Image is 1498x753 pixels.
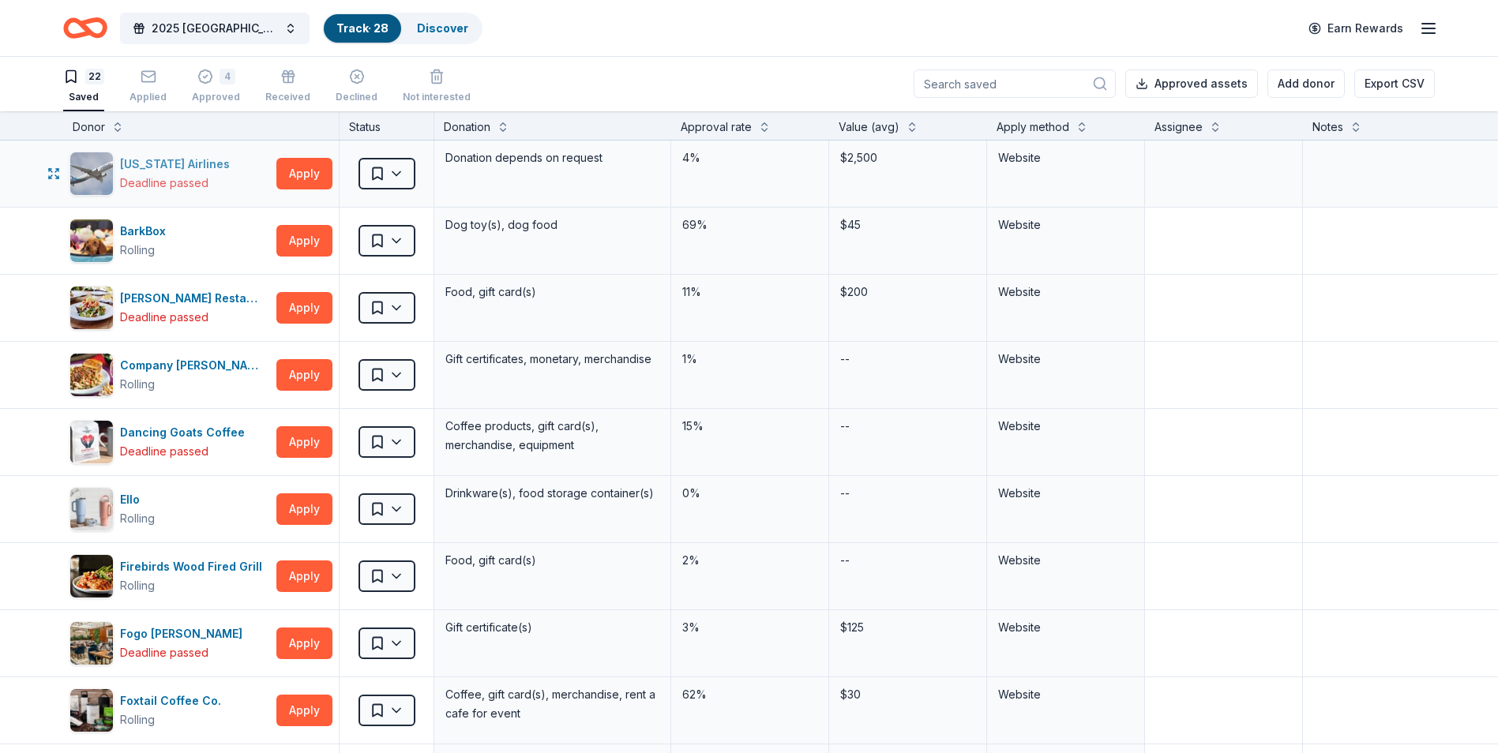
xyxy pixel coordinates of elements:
img: Image for BarkBox [70,219,113,262]
div: Deadline passed [120,442,208,461]
div: $2,500 [839,147,977,169]
button: Image for Foxtail Coffee Co.Foxtail Coffee Co.Rolling [69,688,270,732]
div: Website [998,350,1133,369]
div: $200 [839,281,977,303]
img: Image for Fogo de Chao [70,622,113,665]
div: 15% [681,415,819,437]
div: Donation [444,118,490,137]
a: Home [63,9,107,47]
div: Received [265,91,310,103]
button: Declined [336,62,377,111]
img: Image for Cameron Mitchell Restaurants [70,287,113,329]
div: Rolling [120,710,155,729]
div: Approved [192,91,240,103]
img: Image for Ello [70,488,113,530]
div: Dog toy(s), dog food [444,214,661,236]
div: Firebirds Wood Fired Grill [120,557,268,576]
button: 22Saved [63,62,104,111]
button: Apply [276,426,332,458]
button: Image for Firebirds Wood Fired GrillFirebirds Wood Fired GrillRolling [69,554,270,598]
div: 2% [681,549,819,571]
a: Track· 28 [336,21,389,35]
button: Image for Alaska Airlines[US_STATE] AirlinesDeadline passed [69,152,270,196]
div: $30 [839,684,977,706]
div: Company [PERSON_NAME] [120,356,270,375]
div: 1% [681,348,819,370]
div: Food, gift card(s) [444,549,661,571]
button: Apply [276,158,332,189]
img: Image for Foxtail Coffee Co. [70,689,113,732]
div: Gift certificates, monetary, merchandise [444,348,661,370]
div: Dancing Goats Coffee [120,423,251,442]
div: 22 [85,69,104,84]
button: Applied [130,62,167,111]
div: Applied [130,91,167,103]
button: Apply [276,560,332,592]
div: Website [998,685,1133,704]
div: Ello [120,490,155,509]
div: Assignee [1154,118,1203,137]
button: Add donor [1267,69,1345,98]
div: Website [998,148,1133,167]
div: Rolling [120,509,155,528]
div: -- [839,549,851,571]
button: Apply [276,627,332,659]
div: 0% [681,482,819,504]
div: Status [340,111,434,140]
button: Image for Company BrinkerCompany [PERSON_NAME]Rolling [69,353,270,397]
div: Approval rate [681,118,752,137]
button: Apply [276,359,332,391]
a: Earn Rewards [1299,14,1413,43]
div: Website [998,484,1133,503]
div: $45 [839,214,977,236]
div: BarkBox [120,222,172,241]
div: Website [998,618,1133,637]
div: Coffee products, gift card(s), merchandise, equipment [444,415,661,456]
div: Rolling [120,241,155,260]
span: 2025 [GEOGRAPHIC_DATA], [GEOGRAPHIC_DATA] 449th Bomb Group WWII Reunion [152,19,278,38]
div: Website [998,283,1133,302]
button: Image for Cameron Mitchell Restaurants[PERSON_NAME] RestaurantsDeadline passed [69,286,270,330]
button: Apply [276,225,332,257]
div: Gift certificate(s) [444,616,661,639]
img: Image for Dancing Goats Coffee [70,421,113,463]
div: 4% [681,147,819,169]
button: Apply [276,493,332,525]
button: Apply [276,292,332,324]
a: Discover [417,21,468,35]
div: [US_STATE] Airlines [120,155,236,174]
div: Donor [73,118,105,137]
div: Deadline passed [120,643,208,662]
div: Value (avg) [839,118,899,137]
button: Received [265,62,310,111]
div: $125 [839,616,977,639]
div: 62% [681,684,819,706]
img: Image for Firebirds Wood Fired Grill [70,555,113,598]
button: Not interested [403,62,471,111]
img: Image for Company Brinker [70,354,113,396]
div: Coffee, gift card(s), merchandise, rent a cafe for event [444,684,661,725]
button: Image for BarkBoxBarkBoxRolling [69,219,270,263]
button: Image for ElloElloRolling [69,487,270,531]
div: Website [998,551,1133,570]
button: 4Approved [192,62,240,111]
div: Foxtail Coffee Co. [120,691,227,710]
div: Deadline passed [120,308,208,327]
button: 2025 [GEOGRAPHIC_DATA], [GEOGRAPHIC_DATA] 449th Bomb Group WWII Reunion [120,13,310,44]
div: 11% [681,281,819,303]
button: Apply [276,695,332,726]
div: -- [839,348,851,370]
div: Notes [1312,118,1343,137]
div: Rolling [120,576,155,595]
div: Rolling [120,375,155,394]
div: 69% [681,214,819,236]
button: Image for Fogo de ChaoFogo [PERSON_NAME]Deadline passed [69,621,270,665]
div: [PERSON_NAME] Restaurants [120,289,270,308]
div: Not interested [403,91,471,103]
div: -- [839,482,851,504]
div: Saved [63,91,104,103]
div: Donation depends on request [444,147,661,169]
button: Approved assets [1125,69,1258,98]
div: Website [998,215,1133,234]
div: Deadline passed [120,174,208,193]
